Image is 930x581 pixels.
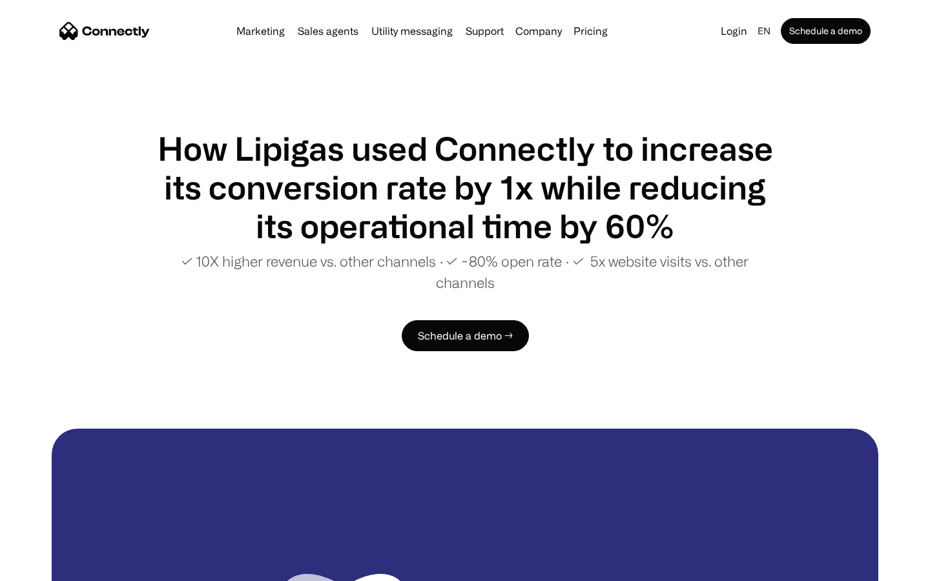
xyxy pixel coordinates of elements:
a: Pricing [568,26,613,36]
a: Support [460,26,509,36]
aside: Language selected: English [13,557,77,576]
a: Schedule a demo [781,18,871,44]
a: Utility messaging [366,26,458,36]
h1: How Lipigas used Connectly to increase its conversion rate by 1x while reducing its operational t... [155,129,775,245]
div: Company [515,22,562,40]
div: en [758,22,770,40]
a: Sales agents [293,26,364,36]
p: ✓ 10X higher revenue vs. other channels ∙ ✓ ~80% open rate ∙ ✓ 5x website visits vs. other channels [155,250,775,293]
a: Schedule a demo → [402,320,529,351]
a: Login [716,22,752,40]
ul: Language list [26,558,77,576]
a: Marketing [231,26,290,36]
